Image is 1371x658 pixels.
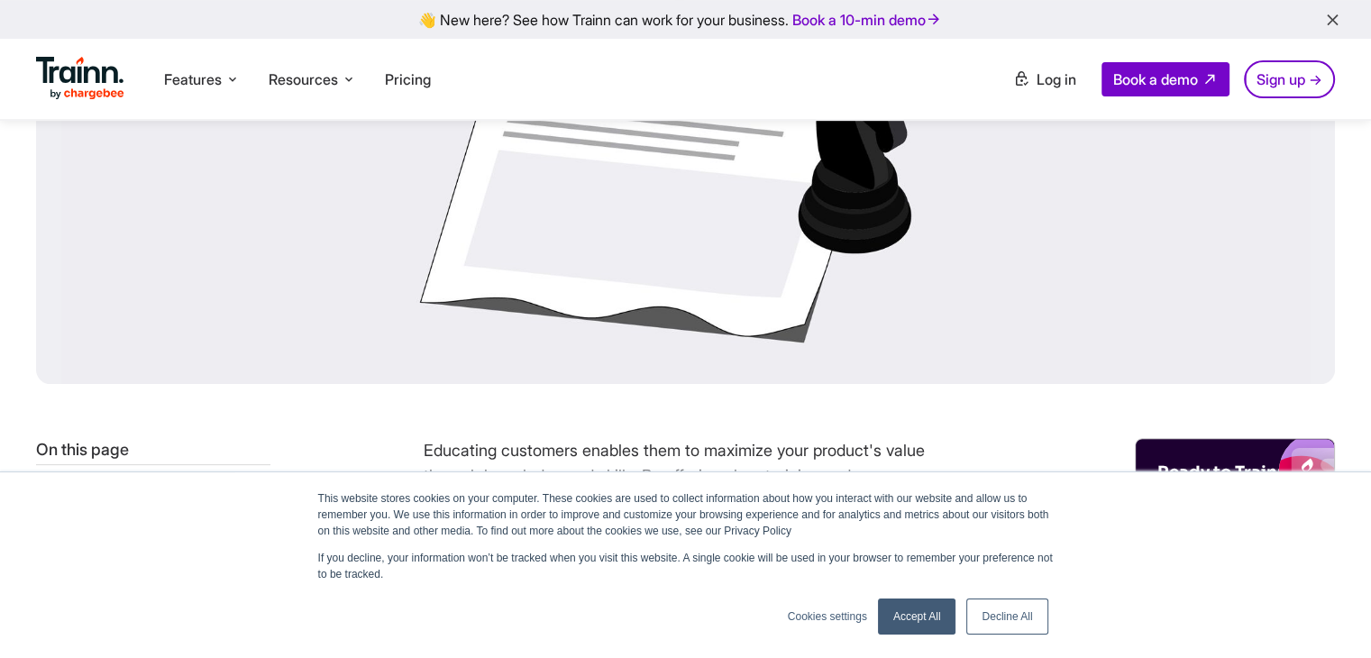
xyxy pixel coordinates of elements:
a: Accept All [878,599,956,635]
p: On this page [36,438,270,461]
span: Book a demo [1113,70,1198,88]
a: Book a 10-min demo [789,7,946,32]
a: Sign up → [1244,60,1335,98]
span: Resources [269,69,338,89]
span: Log in [1037,70,1076,88]
img: Trainn Logo [36,57,124,100]
p: If you decline, your information won’t be tracked when you visit this website. A single cookie wi... [318,550,1054,582]
a: Decline All [966,599,1047,635]
p: This website stores cookies on your computer. These cookies are used to collect information about... [318,490,1054,539]
p: Educating customers enables them to maximize your product's value through knowledge and skills. B... [424,438,983,539]
div: 👋 New here? See how Trainn can work for your business. [11,11,1360,28]
a: Cookies settings [788,608,867,625]
a: Book a demo [1101,62,1229,96]
img: Trainn blogs [1152,439,1334,511]
a: Log in [1002,63,1087,96]
span: Features [164,69,222,89]
a: Pricing [385,70,431,88]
